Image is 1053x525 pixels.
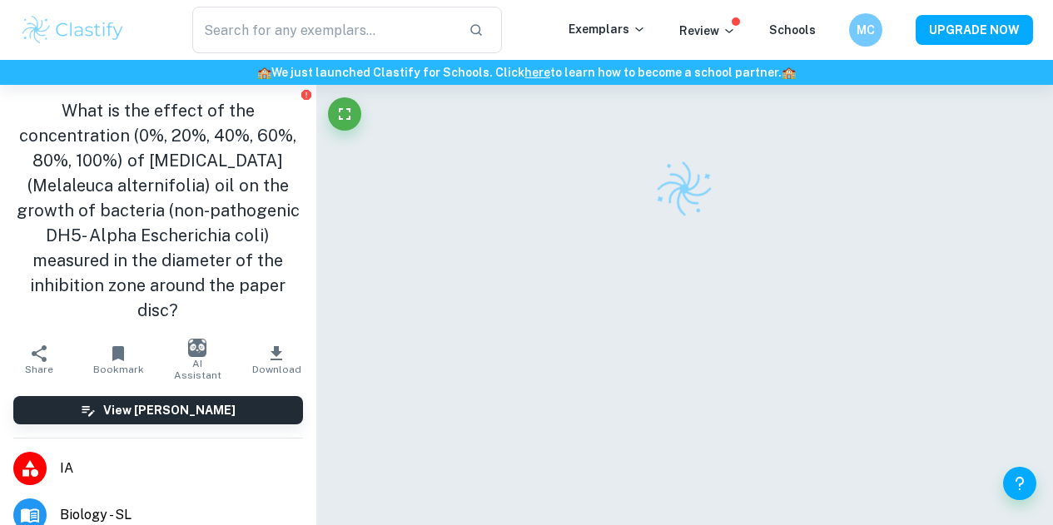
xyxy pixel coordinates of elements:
[648,153,720,225] img: Clastify logo
[188,339,206,357] img: AI Assistant
[257,66,271,79] span: 🏫
[301,88,313,101] button: Report issue
[1003,467,1036,500] button: Help and Feedback
[679,22,736,40] p: Review
[25,364,53,375] span: Share
[3,63,1050,82] h6: We just launched Clastify for Schools. Click to learn how to become a school partner.
[252,364,301,375] span: Download
[328,97,361,131] button: Fullscreen
[13,98,303,323] h1: What is the effect of the concentration (0%, 20%, 40%, 60%, 80%, 100%) of [MEDICAL_DATA] (Melaleu...
[237,336,316,383] button: Download
[769,23,816,37] a: Schools
[158,336,237,383] button: AI Assistant
[103,401,236,419] h6: View [PERSON_NAME]
[13,396,303,424] button: View [PERSON_NAME]
[60,458,303,478] span: IA
[192,7,455,53] input: Search for any exemplars...
[93,364,144,375] span: Bookmark
[60,505,303,525] span: Biology - SL
[20,13,126,47] img: Clastify logo
[168,358,227,381] span: AI Assistant
[916,15,1033,45] button: UPGRADE NOW
[849,13,882,47] button: MC
[569,20,646,38] p: Exemplars
[524,66,550,79] a: here
[79,336,158,383] button: Bookmark
[857,21,876,39] h6: MC
[782,66,796,79] span: 🏫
